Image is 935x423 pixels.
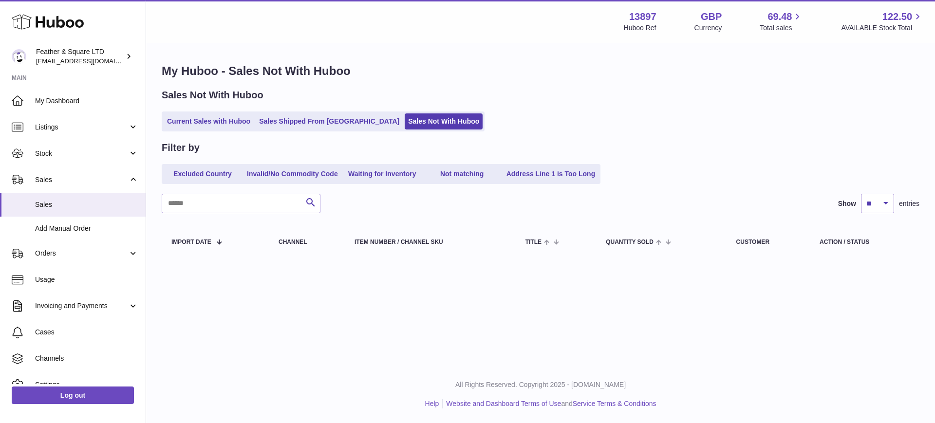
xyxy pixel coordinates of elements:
[899,199,919,208] span: entries
[525,239,542,245] span: Title
[162,141,200,154] h2: Filter by
[35,328,138,337] span: Cases
[35,96,138,106] span: My Dashboard
[12,386,134,404] a: Log out
[425,400,439,407] a: Help
[882,10,912,23] span: 122.50
[154,380,927,389] p: All Rights Reserved. Copyright 2025 - [DOMAIN_NAME]
[841,10,923,33] a: 122.50 AVAILABLE Stock Total
[36,57,143,65] span: [EMAIL_ADDRESS][DOMAIN_NAME]
[12,49,26,64] img: feathernsquare@gmail.com
[164,113,254,129] a: Current Sales with Huboo
[405,113,483,129] a: Sales Not With Huboo
[624,23,656,33] div: Huboo Ref
[701,10,722,23] strong: GBP
[820,239,910,245] div: Action / Status
[423,166,501,182] a: Not matching
[171,239,211,245] span: Import date
[838,199,856,208] label: Show
[35,149,128,158] span: Stock
[164,166,242,182] a: Excluded Country
[35,380,138,389] span: Settings
[35,200,138,209] span: Sales
[573,400,656,407] a: Service Terms & Conditions
[767,10,792,23] span: 69.48
[446,400,561,407] a: Website and Dashboard Terms of Use
[243,166,341,182] a: Invalid/No Commodity Code
[841,23,923,33] span: AVAILABLE Stock Total
[736,239,800,245] div: Customer
[35,249,128,258] span: Orders
[694,23,722,33] div: Currency
[162,63,919,79] h1: My Huboo - Sales Not With Huboo
[35,275,138,284] span: Usage
[35,175,128,184] span: Sales
[35,123,128,132] span: Listings
[35,224,138,233] span: Add Manual Order
[256,113,403,129] a: Sales Shipped From [GEOGRAPHIC_DATA]
[629,10,656,23] strong: 13897
[760,10,803,33] a: 69.48 Total sales
[503,166,599,182] a: Address Line 1 is Too Long
[35,301,128,311] span: Invoicing and Payments
[606,239,654,245] span: Quantity Sold
[162,89,263,102] h2: Sales Not With Huboo
[760,23,803,33] span: Total sales
[443,399,656,408] li: and
[343,166,421,182] a: Waiting for Inventory
[36,47,124,66] div: Feather & Square LTD
[35,354,138,363] span: Channels
[355,239,506,245] div: Item Number / Channel SKU
[279,239,335,245] div: Channel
